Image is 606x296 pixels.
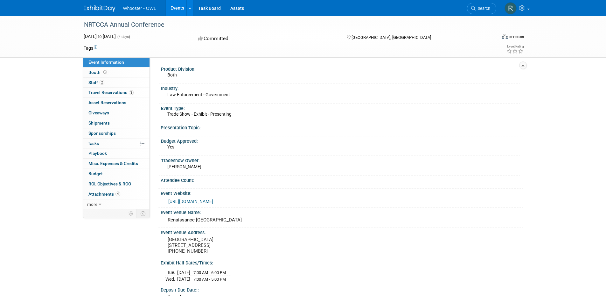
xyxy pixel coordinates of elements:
span: ROI, Objectives & ROO [88,181,131,186]
span: Misc. Expenses & Credits [88,161,138,166]
div: Attendee Count: [161,176,523,184]
div: Event Venue Name: [161,208,523,216]
span: Asset Reservations [88,100,126,105]
div: Event Format [459,33,524,43]
div: Event Rating [506,45,524,48]
div: Tradeshow Owner: [161,156,520,164]
span: to [97,34,103,39]
span: Travel Reservations [88,90,134,95]
span: 7:00 AM - 5:00 PM [193,277,226,282]
span: Both [167,72,177,77]
span: Search [476,6,490,11]
span: Event Information [88,60,124,65]
td: [DATE] [177,269,190,276]
td: Toggle Event Tabs [136,209,150,218]
a: Search [467,3,496,14]
a: Sponsorships [83,128,150,138]
div: Exhibit Hall Dates/Times: [161,258,523,266]
span: Playbook [88,151,107,156]
a: ROI, Objectives & ROO [83,179,150,189]
a: more [83,199,150,209]
img: Format-Inperson.png [502,34,508,39]
a: Shipments [83,118,150,128]
a: Travel Reservations3 [83,88,150,97]
div: Budget Approved: [161,136,520,144]
span: Tasks [88,141,99,146]
span: [GEOGRAPHIC_DATA], [GEOGRAPHIC_DATA] [352,35,431,40]
td: Personalize Event Tab Strip [126,209,137,218]
span: 7:00 AM - 6:00 PM [193,270,226,275]
span: Law Enforcement - Government [167,92,230,97]
div: Event Type: [161,104,520,112]
span: (4 days) [117,35,130,39]
span: Staff [88,80,104,85]
div: Industry: [161,84,520,92]
span: more [87,202,97,207]
div: Committed [196,33,337,44]
a: Tasks [83,139,150,148]
a: Attachments4 [83,189,150,199]
img: ExhibitDay [84,5,115,12]
a: [URL][DOMAIN_NAME] [168,199,213,204]
div: Deposit Due Date:: [161,285,523,293]
a: Staff2 [83,78,150,88]
a: Budget [83,169,150,179]
td: [DATE] [177,276,190,283]
pre: [GEOGRAPHIC_DATA] [STREET_ADDRESS] [PHONE_NUMBER] [168,237,304,254]
a: Asset Reservations [83,98,150,108]
span: Budget [88,171,103,176]
div: In-Person [509,34,524,39]
div: Renaissance [GEOGRAPHIC_DATA] [165,215,518,225]
a: Booth [83,68,150,77]
span: 4 [115,191,120,196]
div: Event Website: [161,189,523,197]
span: Giveaways [88,110,109,115]
div: NRTCCA Annual Conference [82,19,487,31]
span: [DATE] [DATE] [84,34,116,39]
span: 3 [129,90,134,95]
a: Event Information [83,57,150,67]
span: Sponsorships [88,131,116,136]
img: Robert Dugan [505,2,517,14]
span: 2 [100,80,104,85]
span: Booth [88,70,108,75]
span: Booth not reserved yet [102,70,108,75]
td: Wed. [165,276,177,283]
td: Tags [84,45,97,51]
span: Attachments [88,191,120,197]
div: Event Venue Address: [161,228,523,236]
div: Presentation Topic: [161,123,523,131]
div: Product Division: [161,64,520,72]
span: Trade Show - Exhibit - Presenting [167,112,232,117]
a: Giveaways [83,108,150,118]
span: [PERSON_NAME] [167,164,201,169]
a: Misc. Expenses & Credits [83,159,150,169]
a: Playbook [83,148,150,158]
td: Tue. [165,269,177,276]
span: Shipments [88,120,110,126]
span: Yes [167,144,174,149]
span: Whooster - OWL [123,6,156,11]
